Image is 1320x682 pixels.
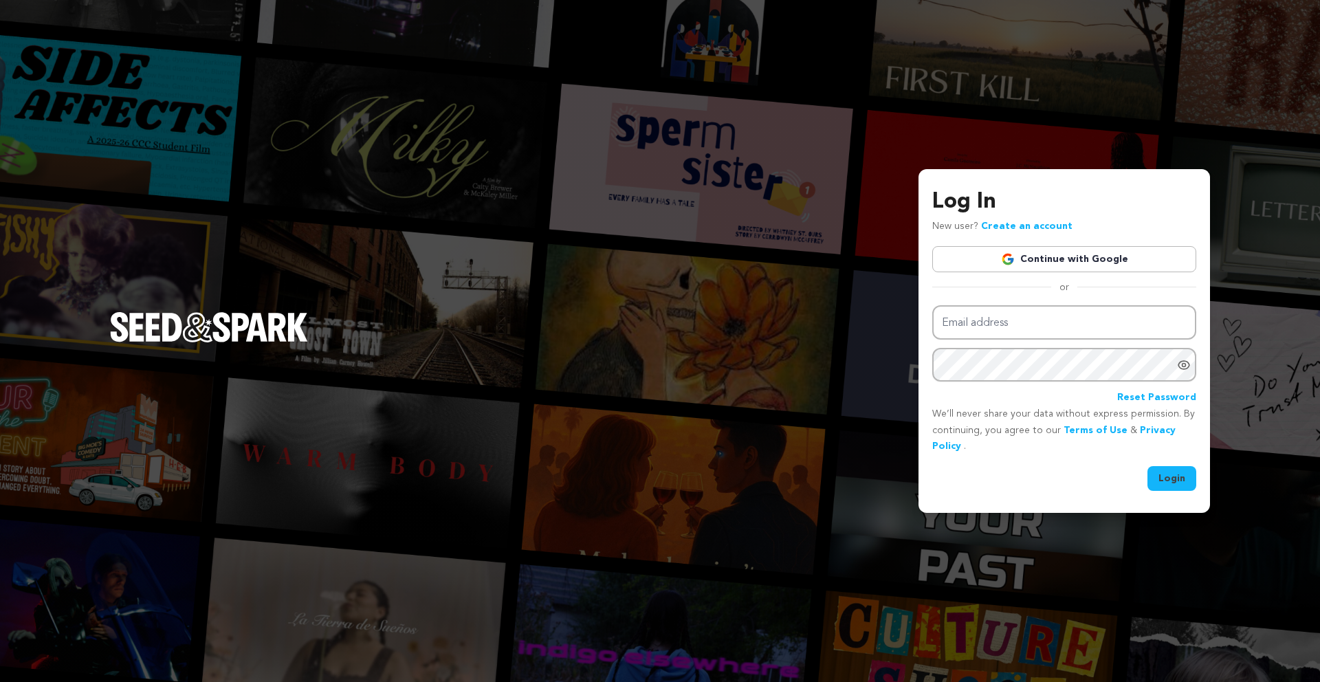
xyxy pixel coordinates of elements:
p: We’ll never share your data without express permission. By continuing, you agree to our & . [932,406,1196,455]
a: Create an account [981,221,1072,231]
a: Terms of Use [1064,426,1127,435]
input: Email address [932,305,1196,340]
a: Reset Password [1117,390,1196,406]
img: Seed&Spark Logo [110,312,308,342]
a: Continue with Google [932,246,1196,272]
img: Google logo [1001,252,1015,266]
a: Show password as plain text. Warning: this will display your password on the screen. [1177,358,1191,372]
a: Seed&Spark Homepage [110,312,308,370]
span: or [1051,280,1077,294]
p: New user? [932,219,1072,235]
h3: Log In [932,186,1196,219]
button: Login [1147,466,1196,491]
